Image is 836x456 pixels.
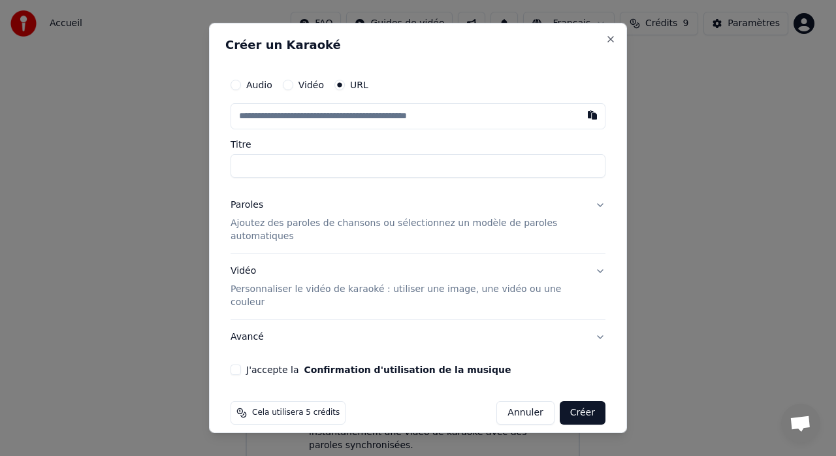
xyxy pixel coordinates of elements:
[231,199,263,212] div: Paroles
[304,365,511,374] button: J'accepte la
[231,254,605,319] button: VidéoPersonnaliser le vidéo de karaoké : utiliser une image, une vidéo ou une couleur
[231,188,605,253] button: ParolesAjoutez des paroles de chansons ou sélectionnez un modèle de paroles automatiques
[560,401,605,425] button: Créer
[246,365,511,374] label: J'accepte la
[350,80,368,90] label: URL
[225,39,611,51] h2: Créer un Karaoké
[252,408,340,418] span: Cela utilisera 5 crédits
[246,80,272,90] label: Audio
[231,265,585,309] div: Vidéo
[231,217,585,243] p: Ajoutez des paroles de chansons ou sélectionnez un modèle de paroles automatiques
[231,283,585,309] p: Personnaliser le vidéo de karaoké : utiliser une image, une vidéo ou une couleur
[298,80,324,90] label: Vidéo
[231,320,605,354] button: Avancé
[496,401,554,425] button: Annuler
[231,140,605,149] label: Titre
